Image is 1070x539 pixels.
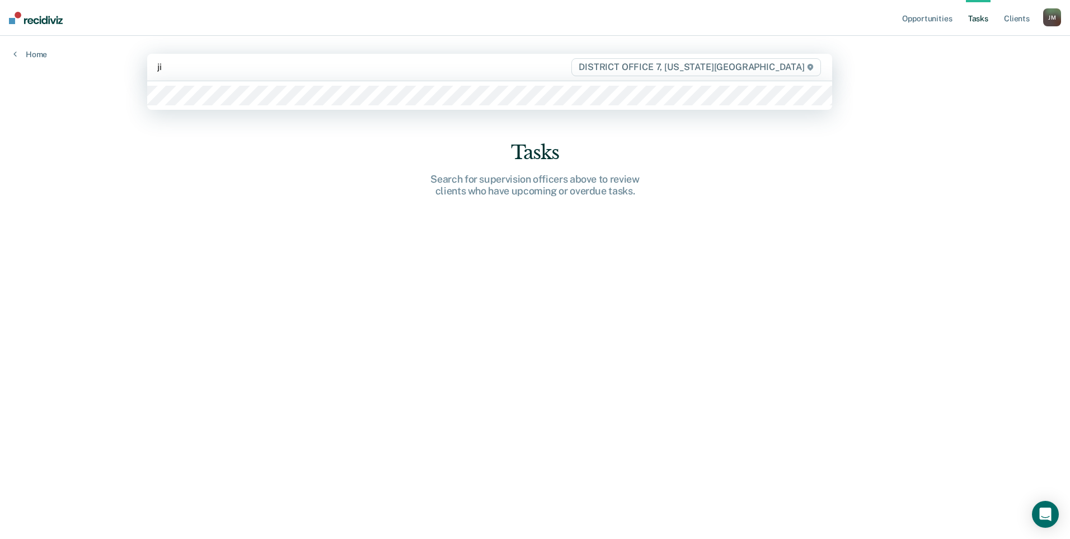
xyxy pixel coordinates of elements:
[571,58,820,76] span: DISTRICT OFFICE 7, [US_STATE][GEOGRAPHIC_DATA]
[1043,8,1061,26] div: J M
[356,141,714,164] div: Tasks
[13,49,47,59] a: Home
[9,12,63,24] img: Recidiviz
[1043,8,1061,26] button: JM
[356,173,714,197] div: Search for supervision officers above to review clients who have upcoming or overdue tasks.
[1032,501,1059,528] div: Open Intercom Messenger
